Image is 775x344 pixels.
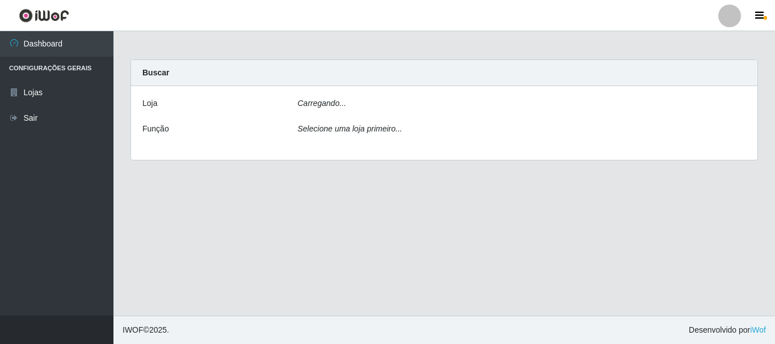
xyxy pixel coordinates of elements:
[689,324,766,336] span: Desenvolvido por
[298,124,402,133] i: Selecione uma loja primeiro...
[123,324,169,336] span: © 2025 .
[19,9,69,23] img: CoreUI Logo
[142,68,169,77] strong: Buscar
[142,123,169,135] label: Função
[142,97,157,109] label: Loja
[750,325,766,334] a: iWof
[298,99,347,108] i: Carregando...
[123,325,144,334] span: IWOF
